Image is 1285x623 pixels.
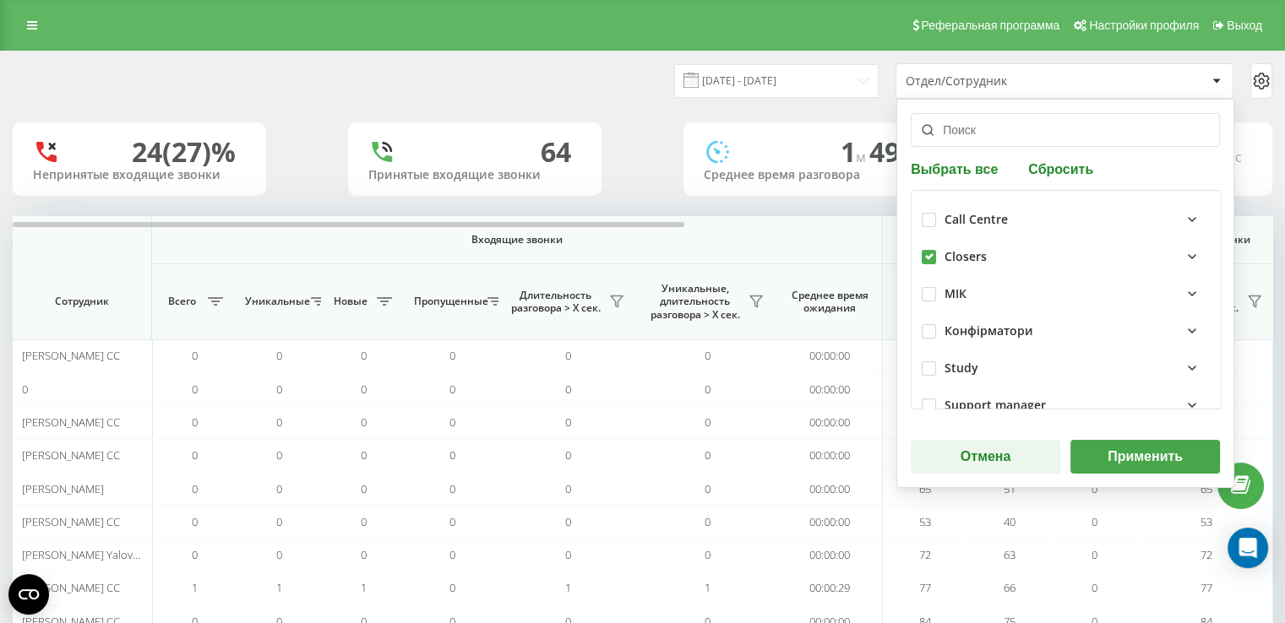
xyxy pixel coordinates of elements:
span: 0 [1092,547,1097,562]
span: 72 [919,547,931,562]
span: [PERSON_NAME] CC [22,447,120,463]
span: Сотрудник [27,295,137,308]
span: 0 [449,382,455,397]
span: 77 [1201,580,1212,595]
span: 0 [192,514,198,529]
span: 49 [869,133,907,170]
td: 00:00:00 [777,472,883,505]
span: 0 [449,348,455,363]
span: 0 [22,382,28,397]
span: 0 [449,481,455,496]
span: 0 [361,547,367,562]
span: 0 [449,514,455,529]
div: Отдел/Сотрудник [906,74,1108,89]
span: 0 [276,481,282,496]
span: 53 [919,514,931,529]
span: 1 [565,580,571,595]
span: 0 [361,348,367,363]
span: Всего [891,295,934,308]
span: 0 [276,382,282,397]
span: 0 [705,514,711,529]
span: 1 [705,580,711,595]
span: 63 [1004,547,1015,562]
div: 24 (27)% [132,136,236,168]
span: 0 [565,382,571,397]
div: Call Centre [945,213,1008,227]
span: Новые [329,295,372,308]
input: Поиск [911,113,1220,147]
span: 1 [361,580,367,595]
span: 0 [192,414,198,430]
span: 0 [705,447,711,463]
span: 0 [565,547,571,562]
span: Входящие звонки [196,233,838,246]
span: 53 [1201,514,1212,529]
span: 0 [192,481,198,496]
span: [PERSON_NAME] CC [22,414,120,430]
div: Open Intercom Messenger [1228,528,1268,568]
button: Применить [1070,440,1220,474]
div: Closers [945,250,987,264]
div: Непринятые входящие звонки [33,168,246,182]
span: 0 [565,414,571,430]
td: 00:00:00 [777,439,883,472]
span: 0 [361,414,367,430]
span: 65 [1201,481,1212,496]
span: c [1235,148,1242,166]
span: [PERSON_NAME] CC [22,580,120,595]
span: 0 [276,514,282,529]
span: Всего [161,295,203,308]
span: Выход [1227,19,1262,32]
span: 0 [192,547,198,562]
span: 0 [705,414,711,430]
td: 00:00:29 [777,572,883,604]
span: 0 [705,382,711,397]
span: 77 [919,580,931,595]
span: 0 [1092,481,1097,496]
span: 40 [1004,514,1015,529]
span: 0 [276,414,282,430]
div: 64 [541,136,571,168]
span: 0 [361,481,367,496]
span: [PERSON_NAME] Yalovenko CC [22,547,173,562]
span: 0 [276,348,282,363]
span: 0 [192,348,198,363]
span: 0 [276,447,282,463]
span: 0 [192,447,198,463]
div: Конфірматори [945,324,1033,339]
span: [PERSON_NAME] [22,481,104,496]
span: Длительность разговора > Х сек. [507,289,604,315]
span: Уникальные [245,295,306,308]
span: 0 [565,447,571,463]
span: 0 [1092,580,1097,595]
div: Study [945,361,978,376]
button: Выбрать все [911,160,1003,176]
td: 00:00:00 [777,339,883,372]
span: 0 [565,481,571,496]
td: 00:00:00 [777,406,883,439]
span: 1 [192,580,198,595]
span: м [856,148,869,166]
span: 0 [361,382,367,397]
div: МІК [945,287,966,301]
span: 72 [1201,547,1212,562]
td: 00:00:00 [777,539,883,572]
span: Пропущенные [414,295,482,308]
span: 65 [919,481,931,496]
span: 0 [565,514,571,529]
span: 0 [449,547,455,562]
span: 0 [276,547,282,562]
span: [PERSON_NAME] CC [22,514,120,529]
span: Среднее время ожидания [790,289,869,315]
span: 0 [449,580,455,595]
div: Support manager [945,398,1046,413]
span: 0 [1092,514,1097,529]
span: 0 [449,414,455,430]
span: 66 [1004,580,1015,595]
td: 00:00:00 [777,506,883,539]
span: 0 [449,447,455,463]
td: 00:00:00 [777,372,883,405]
span: 0 [192,382,198,397]
div: Принятые входящие звонки [368,168,581,182]
span: Настройки профиля [1089,19,1199,32]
